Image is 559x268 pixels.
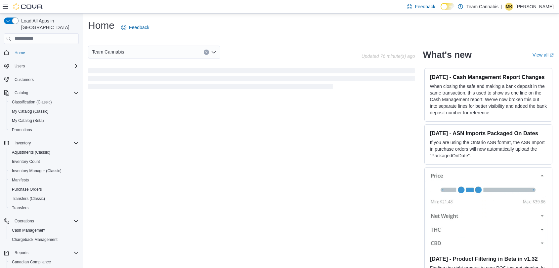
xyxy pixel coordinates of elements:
button: Open list of options [211,50,216,55]
h3: [DATE] - Cash Management Report Changes [430,74,547,80]
span: Inventory [12,139,79,147]
p: [PERSON_NAME] [516,3,554,11]
span: Promotions [9,126,79,134]
span: Home [15,50,25,56]
span: Adjustments (Classic) [12,150,50,155]
span: Chargeback Management [12,237,58,242]
button: Cash Management [7,226,81,235]
span: Operations [12,217,79,225]
button: Inventory Count [7,157,81,166]
a: Chargeback Management [9,236,60,244]
a: Home [12,49,28,57]
span: Manifests [12,177,29,183]
span: Canadian Compliance [12,259,51,265]
span: Loading [88,69,415,91]
h3: [DATE] - Product Filtering in Beta in v1.32 [430,255,547,262]
span: Inventory [15,140,31,146]
span: Reports [15,250,28,255]
p: | [501,3,502,11]
button: My Catalog (Classic) [7,107,81,116]
a: Classification (Classic) [9,98,55,106]
span: Manifests [9,176,79,184]
span: Load All Apps in [GEOGRAPHIC_DATA] [19,18,79,31]
span: Reports [12,249,79,257]
button: Adjustments (Classic) [7,148,81,157]
button: Operations [1,216,81,226]
span: Feedback [129,24,149,31]
span: MR [506,3,512,11]
h3: [DATE] - ASN Imports Packaged On Dates [430,130,547,136]
h1: Home [88,19,114,32]
a: My Catalog (Beta) [9,117,47,125]
span: Inventory Count [12,159,40,164]
span: Purchase Orders [12,187,42,192]
span: My Catalog (Classic) [12,109,49,114]
span: Canadian Compliance [9,258,79,266]
a: Inventory Count [9,158,43,166]
span: Users [12,62,79,70]
button: Inventory [12,139,33,147]
p: When closing the safe and making a bank deposit in the same transaction, this used to show as one... [430,83,547,116]
svg: External link [550,53,554,57]
span: Customers [12,75,79,84]
span: Classification (Classic) [9,98,79,106]
span: Cash Management [12,228,45,233]
span: Users [15,63,25,69]
button: Customers [1,75,81,84]
span: Catalog [15,90,28,96]
span: Inventory Manager (Classic) [12,168,62,173]
button: Transfers [7,203,81,212]
button: Home [1,48,81,57]
p: If you are using the Ontario ASN format, the ASN Import in purchase orders will now automatically... [430,139,547,159]
button: Reports [1,248,81,257]
button: Purchase Orders [7,185,81,194]
a: Feedback [118,21,152,34]
button: Catalog [1,88,81,97]
span: Adjustments (Classic) [9,148,79,156]
button: Reports [12,249,31,257]
button: Users [1,61,81,71]
span: Transfers [12,205,28,211]
button: Inventory Manager (Classic) [7,166,81,175]
button: Clear input [204,50,209,55]
p: Updated 76 minute(s) ago [362,54,415,59]
button: Manifests [7,175,81,185]
span: Team Cannabis [92,48,124,56]
span: Classification (Classic) [12,99,52,105]
button: Classification (Classic) [7,97,81,107]
span: Catalog [12,89,79,97]
span: Feedback [415,3,435,10]
input: Dark Mode [441,3,454,10]
span: Purchase Orders [9,185,79,193]
a: Cash Management [9,226,48,234]
button: Transfers (Classic) [7,194,81,203]
a: Inventory Manager (Classic) [9,167,64,175]
a: View allExternal link [533,52,554,57]
span: Home [12,49,79,57]
button: Inventory [1,138,81,148]
a: Purchase Orders [9,185,45,193]
span: Transfers (Classic) [9,195,79,203]
p: Team Cannabis [466,3,498,11]
span: Promotions [12,127,32,133]
a: Canadian Compliance [9,258,54,266]
h2: What's new [423,50,472,60]
span: Transfers (Classic) [12,196,45,201]
span: Inventory Count [9,158,79,166]
button: Chargeback Management [7,235,81,244]
span: Transfers [9,204,79,212]
span: My Catalog (Beta) [9,117,79,125]
span: My Catalog (Classic) [9,107,79,115]
img: Cova [13,3,43,10]
div: Michelle Rochon [505,3,513,11]
a: My Catalog (Classic) [9,107,51,115]
button: Promotions [7,125,81,134]
button: Users [12,62,27,70]
button: Catalog [12,89,31,97]
span: Chargeback Management [9,236,79,244]
span: Cash Management [9,226,79,234]
span: Operations [15,218,34,224]
a: Adjustments (Classic) [9,148,53,156]
a: Customers [12,76,36,84]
